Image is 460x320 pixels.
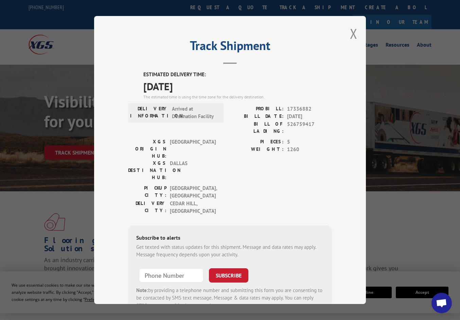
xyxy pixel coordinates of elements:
label: PICKUP CITY: [128,185,166,200]
div: by providing a telephone number and submitting this form you are consenting to be contacted by SM... [136,287,324,310]
span: [DATE] [287,113,332,121]
label: XGS ORIGIN HUB: [128,138,166,160]
label: PIECES: [230,138,284,146]
label: ESTIMATED DELIVERY TIME: [143,71,332,79]
span: [DATE] [143,79,332,94]
label: BILL OF LADING: [230,121,284,135]
input: Phone Number [139,268,204,283]
span: DALLAS [170,160,216,181]
div: Subscribe to alerts [136,234,324,243]
span: [GEOGRAPHIC_DATA] [170,138,216,160]
h2: Track Shipment [128,41,332,54]
label: DELIVERY INFORMATION: [130,105,169,121]
div: Get texted with status updates for this shipment. Message and data rates may apply. Message frequ... [136,243,324,259]
span: 5 [287,138,332,146]
label: DELIVERY CITY: [128,200,166,215]
span: CEDAR HILL , [GEOGRAPHIC_DATA] [170,200,216,215]
span: Arrived at Destination Facility [172,105,218,121]
strong: Note: [136,287,148,293]
span: 17336882 [287,105,332,113]
label: PROBILL: [230,105,284,113]
a: Open chat [431,293,452,313]
button: Close modal [350,25,357,43]
button: SUBSCRIBE [209,268,248,283]
span: [GEOGRAPHIC_DATA] , [GEOGRAPHIC_DATA] [170,185,216,200]
label: WEIGHT: [230,146,284,154]
span: 1260 [287,146,332,154]
label: XGS DESTINATION HUB: [128,160,166,181]
span: 526759417 [287,121,332,135]
label: BILL DATE: [230,113,284,121]
div: The estimated time is using the time zone for the delivery destination. [143,94,332,100]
